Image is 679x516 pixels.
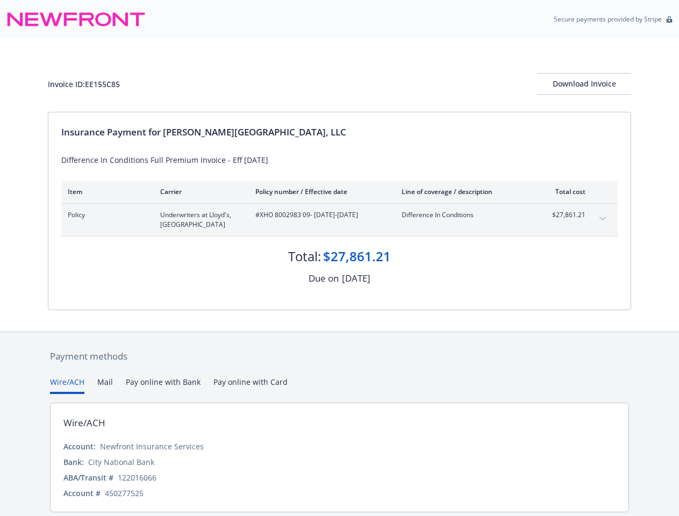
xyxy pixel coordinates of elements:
span: Difference In Conditions [402,210,528,220]
p: Secure payments provided by Stripe [554,15,662,24]
div: PolicyUnderwriters at Lloyd's, [GEOGRAPHIC_DATA]#XHO 8002983 09- [DATE]-[DATE]Difference In Condi... [61,204,618,236]
div: 122016066 [118,472,156,483]
span: Underwriters at Lloyd's, [GEOGRAPHIC_DATA] [160,210,238,230]
button: Download Invoice [537,73,631,95]
button: Mail [97,376,113,394]
div: Newfront Insurance Services [100,441,204,452]
span: Policy [68,210,143,220]
div: Total: [288,247,321,266]
button: expand content [594,210,611,227]
div: Total cost [545,187,585,196]
div: Carrier [160,187,238,196]
div: Bank: [63,456,84,468]
div: ABA/Transit # [63,472,113,483]
button: Pay online with Bank [126,376,201,394]
span: #XHO 8002983 09 - [DATE]-[DATE] [255,210,384,220]
div: Invoice ID: EE155C85 [48,78,120,90]
div: Payment methods [50,349,629,363]
div: Policy number / Effective date [255,187,384,196]
div: Due on [309,271,339,285]
div: Item [68,187,143,196]
div: Account: [63,441,96,452]
div: Difference In Conditions Full Premium Invoice - Eff [DATE] [61,154,618,166]
span: $27,861.21 [545,210,585,220]
button: Pay online with Card [213,376,288,394]
div: Wire/ACH [63,416,105,430]
div: City National Bank [88,456,154,468]
div: [DATE] [342,271,370,285]
div: $27,861.21 [323,247,391,266]
div: Download Invoice [537,74,631,94]
button: Wire/ACH [50,376,84,394]
div: Account # [63,488,101,499]
div: Line of coverage / description [402,187,528,196]
div: Insurance Payment for [PERSON_NAME][GEOGRAPHIC_DATA], LLC [61,125,618,139]
div: 450277525 [105,488,144,499]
